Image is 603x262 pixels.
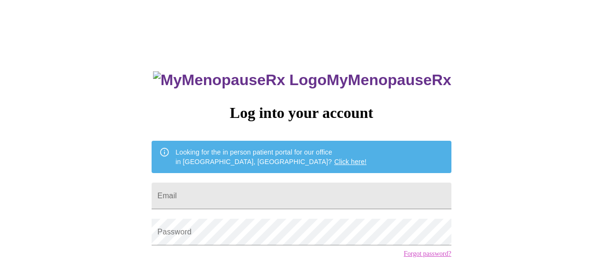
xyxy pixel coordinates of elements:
[152,104,451,122] h3: Log into your account
[334,158,367,165] a: Click here!
[153,71,327,89] img: MyMenopauseRx Logo
[175,144,367,170] div: Looking for the in person patient portal for our office in [GEOGRAPHIC_DATA], [GEOGRAPHIC_DATA]?
[404,250,451,258] a: Forgot password?
[153,71,451,89] h3: MyMenopauseRx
